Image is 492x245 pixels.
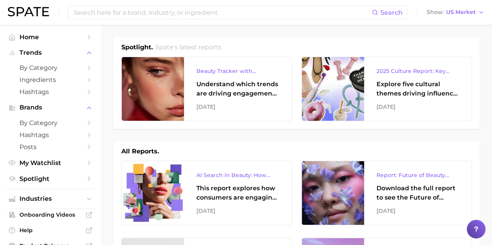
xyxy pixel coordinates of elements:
span: by Category [19,119,82,127]
span: Show [427,10,444,14]
a: by Category [6,62,95,74]
button: Trends [6,47,95,59]
span: Home [19,33,82,41]
span: Hashtags [19,131,82,139]
a: My Watchlist [6,157,95,169]
a: AI Search in Beauty: How Consumers Are Using ChatGPT vs. Google SearchThis report explores how co... [121,161,292,225]
span: by Category [19,64,82,71]
span: Ingredients [19,76,82,83]
span: Posts [19,143,82,151]
div: 2025 Culture Report: Key Themes That Are Shaping Consumer Demand [376,66,459,76]
div: Understand which trends are driving engagement across platforms in the skin, hair, makeup, and fr... [196,80,279,98]
a: Report: Future of Beauty WebinarDownload the full report to see the Future of Beauty trends we un... [301,161,472,225]
a: Help [6,224,95,236]
a: Onboarding Videos [6,209,95,221]
span: Hashtags [19,88,82,96]
h2: Spate's latest reports. [155,43,222,52]
h1: All Reports. [121,147,159,156]
input: Search here for a brand, industry, or ingredient [73,6,372,19]
div: Beauty Tracker with Popularity Index [196,66,279,76]
a: Beauty Tracker with Popularity IndexUnderstand which trends are driving engagement across platfor... [121,57,292,121]
div: [DATE] [376,102,459,111]
div: Explore five cultural themes driving influence across beauty, food, and pop culture. [376,80,459,98]
a: Spotlight [6,173,95,185]
a: by Category [6,117,95,129]
a: 2025 Culture Report: Key Themes That Are Shaping Consumer DemandExplore five cultural themes driv... [301,57,472,121]
div: AI Search in Beauty: How Consumers Are Using ChatGPT vs. Google Search [196,170,279,180]
a: Ingredients [6,74,95,86]
h1: Spotlight. [121,43,153,52]
a: Hashtags [6,129,95,141]
button: Brands [6,102,95,113]
div: This report explores how consumers are engaging with AI-powered search tools — and what it means ... [196,184,279,202]
div: Report: Future of Beauty Webinar [376,170,459,180]
button: Industries [6,193,95,205]
span: Help [19,227,82,234]
div: [DATE] [196,102,279,111]
a: Home [6,31,95,43]
button: ShowUS Market [425,7,486,17]
span: Onboarding Videos [19,211,82,218]
a: Hashtags [6,86,95,98]
span: Spotlight [19,175,82,182]
div: [DATE] [376,206,459,215]
a: Posts [6,141,95,153]
span: Trends [19,49,82,56]
div: Download the full report to see the Future of Beauty trends we unpacked during the webinar. [376,184,459,202]
div: [DATE] [196,206,279,215]
img: SPATE [8,7,49,16]
span: Brands [19,104,82,111]
span: Search [380,9,403,16]
span: Industries [19,195,82,202]
span: My Watchlist [19,159,82,167]
span: US Market [446,10,476,14]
